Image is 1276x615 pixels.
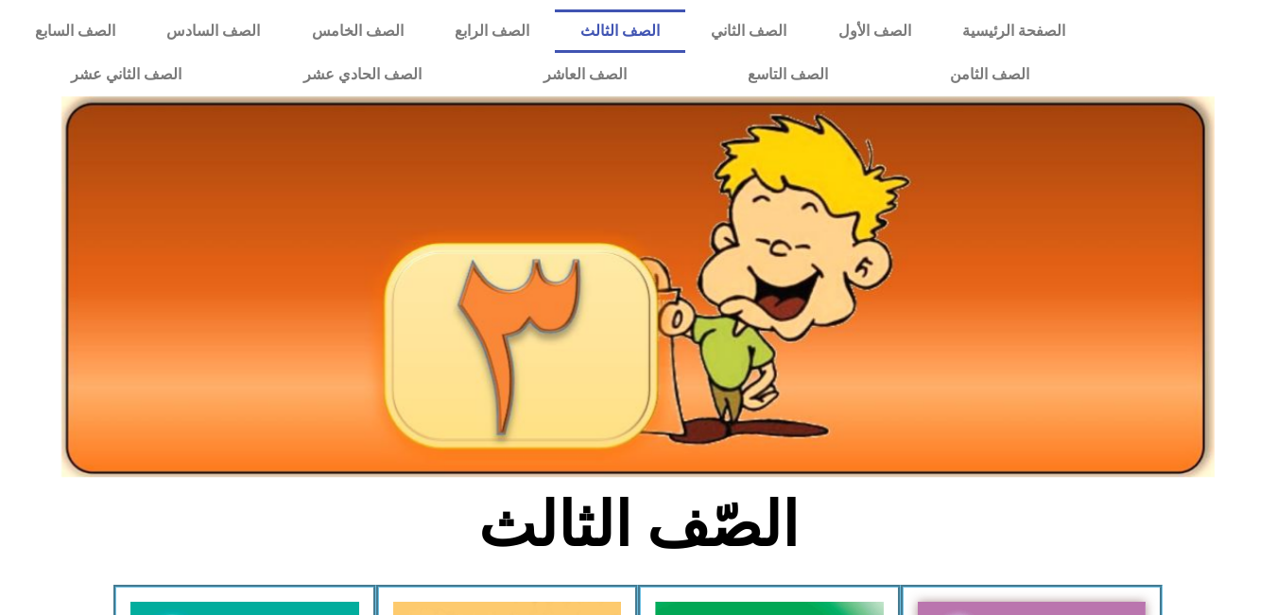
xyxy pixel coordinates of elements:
a: الصف الحادي عشر [242,53,482,96]
a: الصف السادس [141,9,285,53]
h2: الصّف الثالث [326,488,951,562]
a: الصف التاسع [687,53,889,96]
a: الصف الثالث [555,9,685,53]
a: الصف العاشر [482,53,687,96]
a: الصف الأول [812,9,936,53]
a: الصف السابع [9,9,141,53]
a: الصف الرابع [429,9,555,53]
a: الصف الثامن [889,53,1091,96]
a: الصفحة الرئيسية [937,9,1091,53]
a: الصف الخامس [286,9,429,53]
a: الصف الثاني عشر [9,53,242,96]
a: الصف الثاني [685,9,812,53]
